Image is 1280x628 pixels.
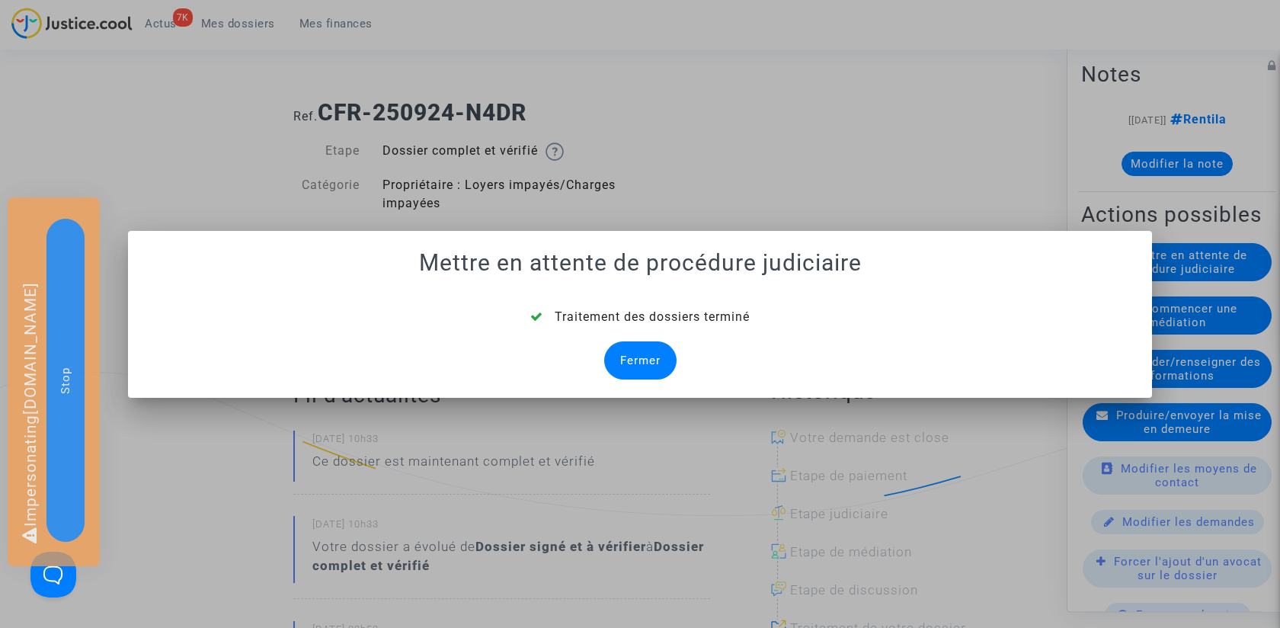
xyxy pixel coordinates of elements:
[30,552,76,598] iframe: Help Scout Beacon - Open
[555,309,750,324] span: Traitement des dossiers terminé
[604,341,677,380] div: Fermer
[146,249,1134,277] h1: Mettre en attente de procédure judiciaire
[59,367,72,393] span: Stop
[8,197,100,566] div: Impersonating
